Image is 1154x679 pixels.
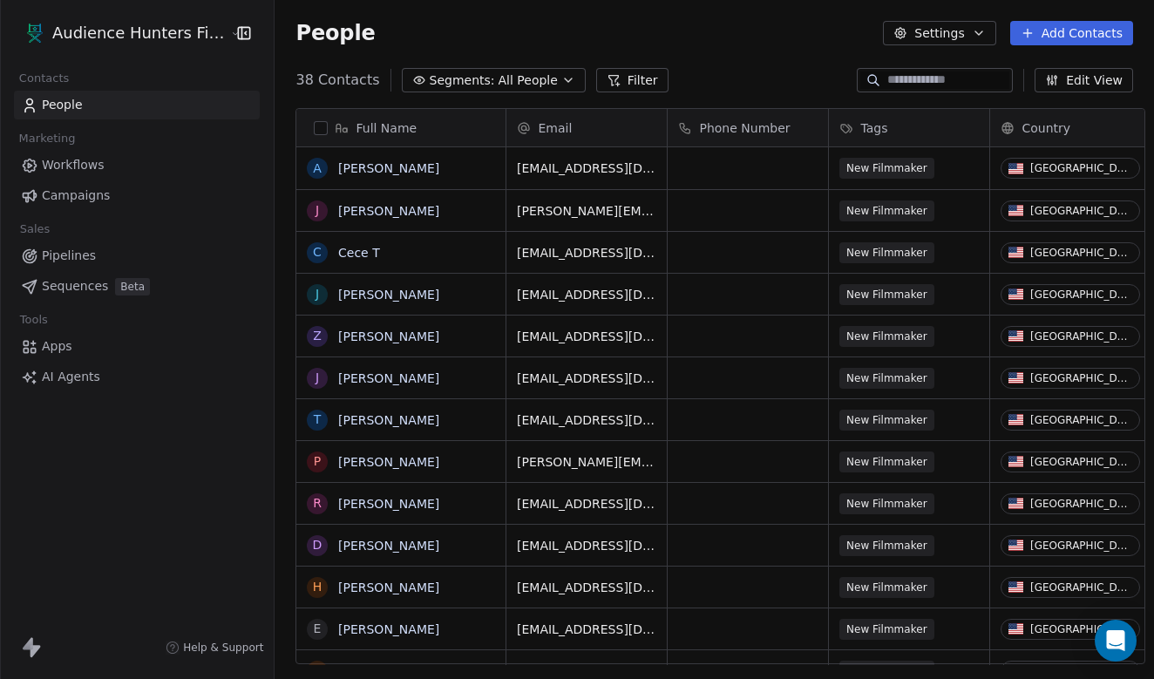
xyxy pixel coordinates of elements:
[1030,456,1132,468] div: [GEOGRAPHIC_DATA]
[517,370,656,387] span: [EMAIL_ADDRESS][DOMAIN_NAME]
[1030,498,1132,510] div: [GEOGRAPHIC_DATA]
[316,369,319,387] div: J
[338,246,380,260] a: Cece T
[517,621,656,638] span: [EMAIL_ADDRESS][DOMAIN_NAME]
[338,581,439,594] a: [PERSON_NAME]
[1030,665,1132,677] div: [GEOGRAPHIC_DATA]
[517,453,656,471] span: [PERSON_NAME][EMAIL_ADDRESS][DOMAIN_NAME]
[883,21,995,45] button: Settings
[313,536,322,554] div: D
[668,109,828,146] div: Phone Number
[12,216,58,242] span: Sales
[839,200,934,221] span: New Filmmaker
[356,119,417,137] span: Full Name
[42,96,83,114] span: People
[338,539,439,553] a: [PERSON_NAME]
[517,411,656,429] span: [EMAIL_ADDRESS][DOMAIN_NAME]
[42,187,110,205] span: Campaigns
[166,641,263,655] a: Help & Support
[517,286,656,303] span: [EMAIL_ADDRESS][DOMAIN_NAME]
[839,535,934,556] span: New Filmmaker
[14,91,260,119] a: People
[499,71,558,90] span: All People
[699,119,790,137] span: Phone Number
[596,68,669,92] button: Filter
[1030,540,1132,552] div: [GEOGRAPHIC_DATA]
[24,23,45,44] img: AHFF%20symbol.png
[52,22,226,44] span: Audience Hunters Film Festival
[115,278,150,295] span: Beta
[860,119,887,137] span: Tags
[313,578,322,596] div: H
[338,413,439,427] a: [PERSON_NAME]
[338,497,439,511] a: [PERSON_NAME]
[12,307,55,333] span: Tools
[1035,68,1133,92] button: Edit View
[839,158,934,179] span: New Filmmaker
[314,327,322,345] div: Z
[14,241,260,270] a: Pipelines
[1030,289,1132,301] div: [GEOGRAPHIC_DATA]
[839,410,934,431] span: New Filmmaker
[839,242,934,263] span: New Filmmaker
[42,337,72,356] span: Apps
[338,371,439,385] a: [PERSON_NAME]
[338,288,439,302] a: [PERSON_NAME]
[296,109,506,146] div: Full Name
[295,70,379,91] span: 38 Contacts
[338,329,439,343] a: [PERSON_NAME]
[1030,414,1132,426] div: [GEOGRAPHIC_DATA]
[1030,623,1132,635] div: [GEOGRAPHIC_DATA]
[338,204,439,218] a: [PERSON_NAME]
[1030,247,1132,259] div: [GEOGRAPHIC_DATA]
[295,20,375,46] span: People
[1030,162,1132,174] div: [GEOGRAPHIC_DATA]
[42,156,105,174] span: Workflows
[314,411,322,429] div: T
[316,285,319,303] div: J
[42,368,100,386] span: AI Agents
[11,126,83,152] span: Marketing
[1030,330,1132,343] div: [GEOGRAPHIC_DATA]
[314,160,322,178] div: A
[314,620,322,638] div: E
[839,368,934,389] span: New Filmmaker
[11,65,77,92] span: Contacts
[1095,620,1137,662] div: Open Intercom Messenger
[506,109,667,146] div: Email
[517,495,656,513] span: [EMAIL_ADDRESS][DOMAIN_NAME]
[829,109,989,146] div: Tags
[839,493,934,514] span: New Filmmaker
[517,579,656,596] span: [EMAIL_ADDRESS][DOMAIN_NAME]
[839,619,934,640] span: New Filmmaker
[430,71,495,90] span: Segments:
[314,494,322,513] div: R
[42,277,108,295] span: Sequences
[316,201,319,220] div: J
[1030,205,1132,217] div: [GEOGRAPHIC_DATA]
[314,243,322,261] div: C
[517,244,656,261] span: [EMAIL_ADDRESS][DOMAIN_NAME]
[314,452,321,471] div: P
[42,247,96,265] span: Pipelines
[296,147,506,665] div: grid
[839,326,934,347] span: New Filmmaker
[338,161,439,175] a: [PERSON_NAME]
[1022,119,1070,137] span: Country
[14,151,260,180] a: Workflows
[1030,372,1132,384] div: [GEOGRAPHIC_DATA]
[183,641,263,655] span: Help & Support
[14,332,260,361] a: Apps
[538,119,572,137] span: Email
[14,181,260,210] a: Campaigns
[990,109,1151,146] div: Country
[14,363,260,391] a: AI Agents
[338,455,439,469] a: [PERSON_NAME]
[839,577,934,598] span: New Filmmaker
[21,18,217,48] button: Audience Hunters Film Festival
[839,284,934,305] span: New Filmmaker
[338,664,439,678] a: [PERSON_NAME]
[517,160,656,177] span: [EMAIL_ADDRESS][DOMAIN_NAME]
[517,537,656,554] span: [EMAIL_ADDRESS][DOMAIN_NAME]
[14,272,260,301] a: SequencesBeta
